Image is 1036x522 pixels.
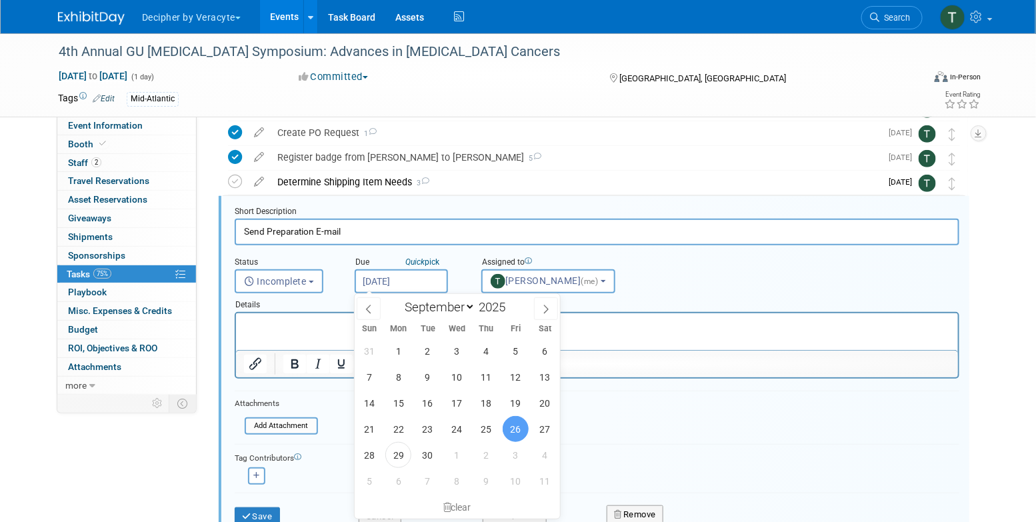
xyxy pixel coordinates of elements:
input: Due Date [355,269,448,293]
span: (1 day) [130,73,154,81]
button: Committed [294,70,373,84]
td: Personalize Event Tab Strip [146,395,169,412]
iframe: Rich Text Area [236,313,958,350]
span: September 22, 2025 [385,416,411,442]
a: Misc. Expenses & Credits [57,302,196,320]
img: Tony Alvarado [919,150,936,167]
a: Attachments [57,358,196,376]
button: Incomplete [235,269,323,293]
span: Travel Reservations [68,175,149,186]
span: more [65,380,87,391]
i: Move task [949,128,955,141]
span: October 11, 2025 [532,468,558,494]
div: 4th Annual GU [MEDICAL_DATA] Symposium: Advances in [MEDICAL_DATA] Cancers [54,40,903,64]
input: Year [475,299,515,315]
span: September 21, 2025 [356,416,382,442]
span: September 10, 2025 [444,364,470,390]
span: September 4, 2025 [473,338,499,364]
span: October 6, 2025 [385,468,411,494]
span: September 11, 2025 [473,364,499,390]
span: ROI, Objectives & ROO [68,343,157,353]
i: Move task [949,153,955,165]
span: September 5, 2025 [503,338,529,364]
span: Mon [384,325,413,333]
span: September 27, 2025 [532,416,558,442]
td: Tags [58,91,115,107]
span: [GEOGRAPHIC_DATA], [GEOGRAPHIC_DATA] [619,73,786,83]
div: Mid-Atlantic [127,92,179,106]
span: October 8, 2025 [444,468,470,494]
span: 2 [91,157,101,167]
span: September 17, 2025 [444,390,470,416]
span: October 1, 2025 [444,442,470,468]
span: 3 [412,179,429,187]
img: Tony Alvarado [940,5,965,30]
div: Assigned to [481,257,647,269]
div: Register badge from [PERSON_NAME] to [PERSON_NAME] [271,146,881,169]
span: September 9, 2025 [415,364,441,390]
a: Giveaways [57,209,196,227]
span: Incomplete [244,276,307,287]
span: October 7, 2025 [415,468,441,494]
span: Asset Reservations [68,194,147,205]
span: October 4, 2025 [532,442,558,468]
div: Status [235,257,335,269]
span: Thu [472,325,501,333]
div: Attachments [235,398,318,409]
img: Format-Inperson.png [935,71,948,82]
span: [DATE] [889,153,919,162]
div: Tag Contributors [235,450,959,464]
img: ExhibitDay [58,11,125,25]
td: Toggle Event Tabs [169,395,197,412]
span: Shipments [68,231,113,242]
a: Asset Reservations [57,191,196,209]
span: (me) [581,277,599,286]
a: ROI, Objectives & ROO [57,339,196,357]
span: September 6, 2025 [532,338,558,364]
span: Fri [501,325,531,333]
div: Determine Shipping Item Needs [271,171,881,193]
span: September 28, 2025 [356,442,382,468]
span: September 29, 2025 [385,442,411,468]
span: September 23, 2025 [415,416,441,442]
span: September 15, 2025 [385,390,411,416]
span: [DATE] [889,177,919,187]
span: Wed [443,325,472,333]
span: September 8, 2025 [385,364,411,390]
button: Italic [307,355,329,373]
span: 75% [93,269,111,279]
span: Event Information [68,120,143,131]
span: [DATE] [DATE] [58,70,128,82]
input: Name of task or a short description [235,219,959,245]
span: [DATE] [889,128,919,137]
span: September 7, 2025 [356,364,382,390]
span: September 14, 2025 [356,390,382,416]
span: September 24, 2025 [444,416,470,442]
div: clear [355,496,560,519]
i: Quick [405,257,425,267]
span: to [87,71,99,81]
span: October 5, 2025 [356,468,382,494]
span: Playbook [68,287,107,297]
span: Giveaways [68,213,111,223]
span: September 20, 2025 [532,390,558,416]
button: Underline [330,355,353,373]
a: Event Information [57,117,196,135]
span: Budget [68,324,98,335]
span: Sponsorships [68,250,125,261]
span: September 12, 2025 [503,364,529,390]
button: [PERSON_NAME](me) [481,269,615,293]
span: [PERSON_NAME] [491,275,601,286]
div: Details [235,293,959,312]
span: 1 [359,129,377,138]
a: edit [247,127,271,139]
span: September 16, 2025 [415,390,441,416]
span: Tue [413,325,443,333]
button: Insert/edit link [244,355,267,373]
div: In-Person [950,72,981,82]
span: September 30, 2025 [415,442,441,468]
span: October 3, 2025 [503,442,529,468]
span: Attachments [68,361,121,372]
span: September 18, 2025 [473,390,499,416]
